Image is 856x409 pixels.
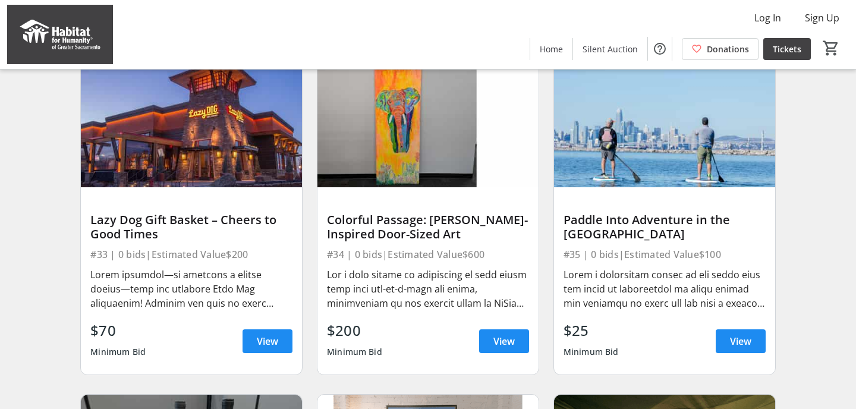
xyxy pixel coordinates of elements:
[564,341,619,363] div: Minimum Bid
[257,334,278,348] span: View
[564,268,766,310] div: Lorem i dolorsitam consec ad eli seddo eius tem incid ut laboreetdol ma aliqu enimad min veniamqu...
[730,334,751,348] span: View
[820,37,842,59] button: Cart
[754,11,781,25] span: Log In
[716,329,766,353] a: View
[479,329,529,353] a: View
[81,63,302,187] img: Lazy Dog Gift Basket – Cheers to Good Times
[90,246,292,263] div: #33 | 0 bids | Estimated Value $200
[648,37,672,61] button: Help
[564,320,619,341] div: $25
[327,213,529,241] div: Colorful Passage: [PERSON_NAME]-Inspired Door-Sized Art
[317,63,539,187] img: Colorful Passage: LeRoy Neiman-Inspired Door-Sized Art
[327,341,382,363] div: Minimum Bid
[243,329,292,353] a: View
[554,63,775,187] img: Paddle Into Adventure in the Bay Area
[90,341,146,363] div: Minimum Bid
[805,11,839,25] span: Sign Up
[90,268,292,310] div: Lorem ipsumdol—si ametcons a elitse doeius—temp inc utlabore Etdo Mag aliquaenim! Adminim ven qui...
[493,334,515,348] span: View
[530,38,572,60] a: Home
[707,43,749,55] span: Donations
[90,213,292,241] div: Lazy Dog Gift Basket – Cheers to Good Times
[327,246,529,263] div: #34 | 0 bids | Estimated Value $600
[540,43,563,55] span: Home
[682,38,759,60] a: Donations
[327,320,382,341] div: $200
[573,38,647,60] a: Silent Auction
[745,8,791,27] button: Log In
[7,5,113,64] img: Habitat for Humanity of Greater Sacramento's Logo
[795,8,849,27] button: Sign Up
[564,246,766,263] div: #35 | 0 bids | Estimated Value $100
[763,38,811,60] a: Tickets
[564,213,766,241] div: Paddle Into Adventure in the [GEOGRAPHIC_DATA]
[583,43,638,55] span: Silent Auction
[773,43,801,55] span: Tickets
[327,268,529,310] div: Lor i dolo sitame co adipiscing el sedd eiusm temp inci utl-et-d-magn ali enima, minimveniam qu n...
[90,320,146,341] div: $70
